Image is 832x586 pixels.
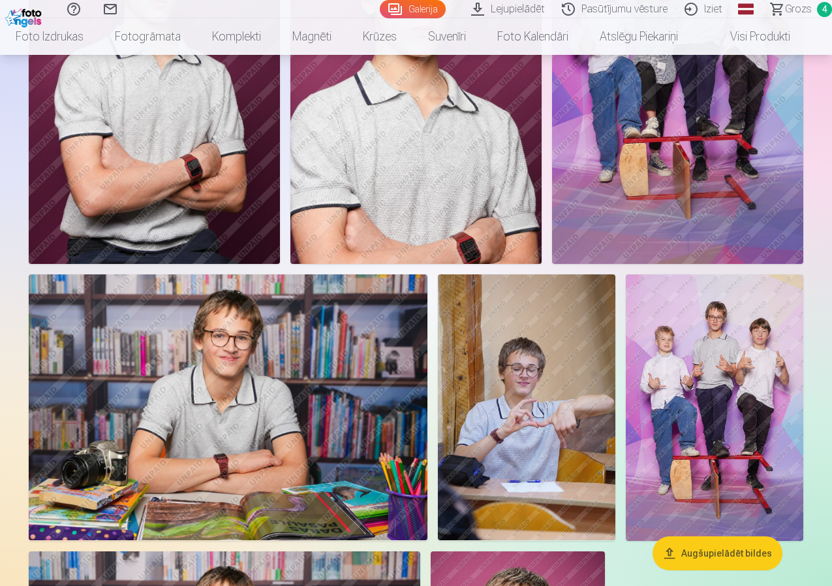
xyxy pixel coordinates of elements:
span: Grozs [785,1,812,17]
a: Komplekti [196,18,277,55]
button: Augšupielādēt bildes [653,536,782,570]
a: Foto kalendāri [482,18,584,55]
a: Fotogrāmata [99,18,196,55]
a: Magnēti [277,18,347,55]
a: Krūzes [347,18,412,55]
a: Visi produkti [694,18,806,55]
span: 4 [817,2,832,17]
a: Suvenīri [412,18,482,55]
img: /fa1 [5,5,45,27]
a: Atslēgu piekariņi [584,18,694,55]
